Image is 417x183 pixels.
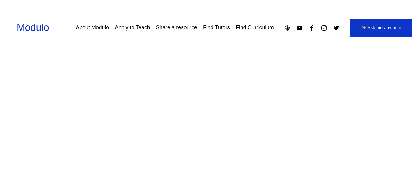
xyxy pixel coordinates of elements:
[321,25,327,31] a: Instagram
[236,22,274,33] a: Find Curriculum
[296,25,303,31] a: YouTube
[284,25,291,31] a: Apple Podcasts
[17,22,49,33] a: Modulo
[309,25,315,31] a: Facebook
[350,19,412,37] a: ✨ Ask me anything
[333,25,339,31] a: Twitter
[156,22,197,33] a: Share a resource
[203,22,230,33] a: Find Tutors
[76,22,109,33] a: About Modulo
[115,22,150,33] a: Apply to Teach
